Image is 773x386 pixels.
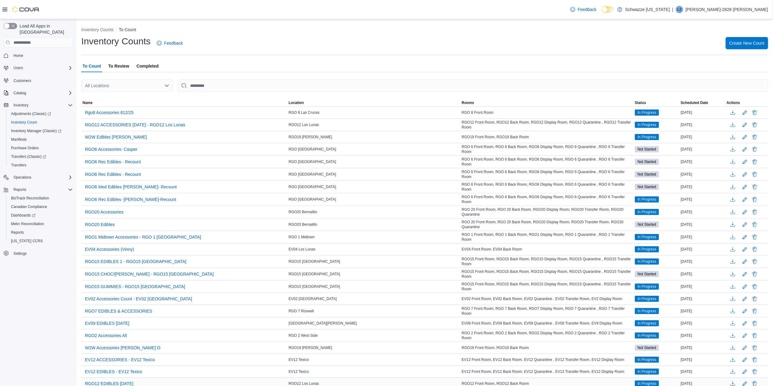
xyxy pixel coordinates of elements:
[289,100,304,105] span: Location
[9,161,73,169] span: Transfers
[679,270,725,278] div: [DATE]
[85,234,201,240] span: RGO1 Midtown Accessories - RGO 1 [GEOGRAPHIC_DATA]
[13,251,27,256] span: Settings
[741,355,749,364] button: Edit count details
[6,211,75,220] a: Dashboards
[6,152,75,161] a: Transfers (Classic)
[686,6,768,13] p: [PERSON_NAME]-2828 [PERSON_NAME]
[11,128,61,133] span: Inventory Manager (Classic)
[289,172,336,177] span: RGO [GEOGRAPHIC_DATA]
[11,174,34,181] button: Operations
[461,320,634,327] div: EV09 Front Room, EV09 Back Room, EV09 Quarantine , EV09 Transfer Room, EV9 Display Room
[679,183,725,191] div: [DATE]
[11,102,73,109] span: Inventory
[9,203,50,210] a: Canadian Compliance
[751,307,758,315] button: Delete
[461,193,634,206] div: RGO 6 Front Room, RGO 6 Back Room, RGO6 Display Room, RGO 6 Quarantine , RGO 6 Transfer Room
[85,109,134,116] span: Rgo8 Accessories 812/25
[461,156,634,168] div: RGO 6 Front Room, RGO 6 Back Room, RGO6 Display Room, RGO 6 Quarantine , RGO 6 Transfer Room
[679,196,725,203] div: [DATE]
[83,60,101,72] span: To Count
[9,195,52,202] a: BioTrack Reconciliation
[6,127,75,135] a: Inventory Manager (Classic)
[751,258,758,265] button: Delete
[568,3,599,16] a: Feedback
[751,246,758,253] button: Delete
[11,64,73,72] span: Users
[1,101,75,109] button: Inventory
[289,197,336,202] span: RGO [GEOGRAPHIC_DATA]
[6,135,75,144] button: Manifests
[751,183,758,191] button: Delete
[6,237,75,245] button: [US_STATE] CCRS
[11,230,24,235] span: Reports
[289,147,336,152] span: RGO [GEOGRAPHIC_DATA]
[635,246,659,252] span: In Progress
[11,186,73,193] span: Reports
[638,122,656,128] span: In Progress
[461,305,634,317] div: RGO 7 Front Room, RGO 7 Back Room, RGO7 Display Room, RGO 7 Quarantine , RGO 7 Transfer Room
[635,209,659,215] span: In Progress
[11,89,28,97] button: Catalog
[638,259,656,264] span: In Progress
[85,308,152,314] span: RGO7 EDIBLES & ACCESSORIES
[635,221,659,228] span: Not Started
[677,6,681,13] span: L2
[635,296,659,302] span: In Progress
[635,171,659,177] span: Not Started
[289,272,340,277] span: RGO15 [GEOGRAPHIC_DATA]
[751,270,758,278] button: Delete
[461,206,634,218] div: RGO 20 Front Room, RGO 20 Back Room, RGO20 Display Room, RGO20 Transfer Room, RGO20 Quarantine
[83,120,188,129] button: RGO12 ACCESSORIES [DATE] - RGO12 Los Lunas
[164,40,183,46] span: Feedback
[11,146,39,150] span: Purchase Orders
[751,109,758,116] button: Delete
[85,369,142,375] span: EV12 EDIBLES - EV12 Texico
[741,108,749,117] button: Edit count details
[85,271,214,277] span: RGO15 CHOC/[PERSON_NAME] - RGO15 [GEOGRAPHIC_DATA]
[85,221,115,228] span: RGO20 Edibles
[83,269,216,279] button: RGO15 CHOC/[PERSON_NAME] - RGO15 [GEOGRAPHIC_DATA]
[638,284,656,289] span: In Progress
[751,344,758,351] button: Delete
[741,120,749,129] button: Edit count details
[679,307,725,315] div: [DATE]
[289,235,315,239] span: RGO 1 Midtown
[638,184,656,190] span: Not Started
[9,127,64,135] a: Inventory Manager (Classic)
[13,175,31,180] span: Operations
[11,239,43,243] span: [US_STATE] CCRS
[13,78,31,83] span: Customers
[11,111,51,116] span: Adjustments (Classic)
[13,187,26,192] span: Reports
[751,283,758,290] button: Delete
[81,99,287,106] button: Name
[679,233,725,241] div: [DATE]
[679,109,725,116] div: [DATE]
[11,76,73,84] span: Customers
[9,220,46,228] a: Metrc Reconciliation
[83,108,136,117] button: Rgo8 Accessories 812/25
[83,355,157,364] button: EV12 ACCESSORIES - EV12 Texico
[9,212,73,219] span: Dashboards
[6,228,75,237] button: Reports
[83,145,140,154] button: RGO6 Accessories- Casper
[461,119,634,131] div: RGO12 Front Room, RGO12 Back Room, RGO12 Display Room, RGO12 Quarantine , RGO12 Transfer Room
[751,133,758,141] button: Delete
[635,271,659,277] span: Not Started
[1,185,75,194] button: Reports
[9,136,73,143] span: Manifests
[461,295,634,302] div: EV02 Front Room, EV02 Back Room, EV02 Quarantine , EV02 Transfer Room, EV2 Display Room
[751,158,758,165] button: Delete
[461,255,634,268] div: RGO15 Front Room, RGO15 Back Room, RGO15 Display Room, RGO15 Quarantine , RGO15 Transfer Room
[289,309,314,314] span: RGO 7 Roswell
[287,99,460,106] button: Location
[83,343,163,352] button: W2W Accessories [PERSON_NAME] O
[638,209,656,215] span: In Progress
[679,146,725,153] div: [DATE]
[461,109,634,116] div: RGO 8 Front Room
[727,100,740,105] span: Actions
[83,319,132,328] button: EV09 EDIBLES [DATE]
[681,100,708,105] span: Scheduled Date
[11,154,46,159] span: Transfers (Classic)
